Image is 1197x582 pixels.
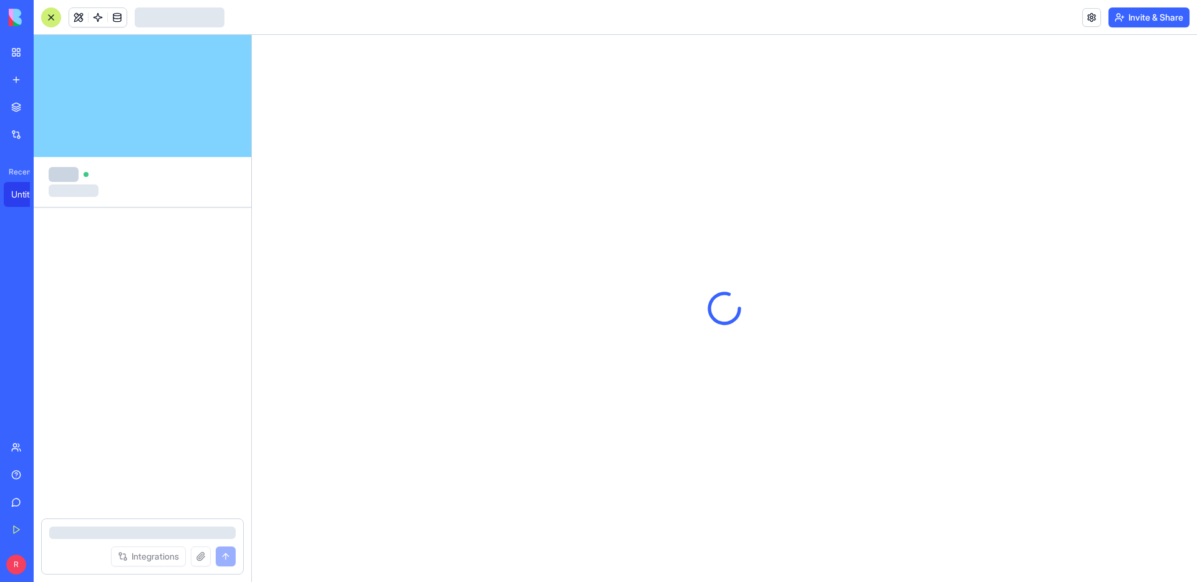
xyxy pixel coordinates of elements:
a: Untitled App [4,182,54,207]
span: R [6,555,26,575]
button: Invite & Share [1108,7,1190,27]
img: logo [9,9,86,26]
div: Untitled App [11,188,46,201]
span: Recent [4,167,30,177]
